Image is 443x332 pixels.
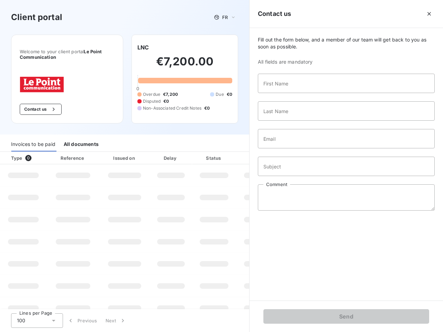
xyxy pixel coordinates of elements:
[20,49,102,60] span: Le Point Communication
[143,98,161,104] span: Disputed
[258,157,435,176] input: placeholder
[163,91,178,98] span: €7,200
[222,15,228,20] span: FR
[137,55,232,75] h2: €7,200.00
[11,11,62,24] h3: Client portal
[143,105,201,111] span: Non-Associated Credit Notes
[7,155,45,162] div: Type
[101,313,130,328] button: Next
[137,43,149,52] h6: LNC
[258,58,435,65] span: All fields are mandatory
[258,9,291,19] h5: Contact us
[193,155,235,162] div: Status
[227,91,232,98] span: €0
[101,155,148,162] div: Issued on
[63,313,101,328] button: Previous
[163,98,169,104] span: €0
[204,105,210,111] span: €0
[216,91,224,98] span: Due
[258,129,435,148] input: placeholder
[258,101,435,121] input: placeholder
[20,49,115,60] span: Welcome to your client portal
[151,155,191,162] div: Delay
[258,74,435,93] input: placeholder
[237,155,282,162] div: Amount
[20,104,62,115] button: Contact us
[64,137,99,151] div: All documents
[136,86,139,91] span: 0
[25,155,31,161] span: 0
[263,309,429,324] button: Send
[17,317,25,324] span: 100
[258,36,435,50] span: Fill out the form below, and a member of our team will get back to you as soon as possible.
[20,76,64,93] img: Company logo
[143,91,160,98] span: Overdue
[61,155,84,161] div: Reference
[11,137,55,151] div: Invoices to be paid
